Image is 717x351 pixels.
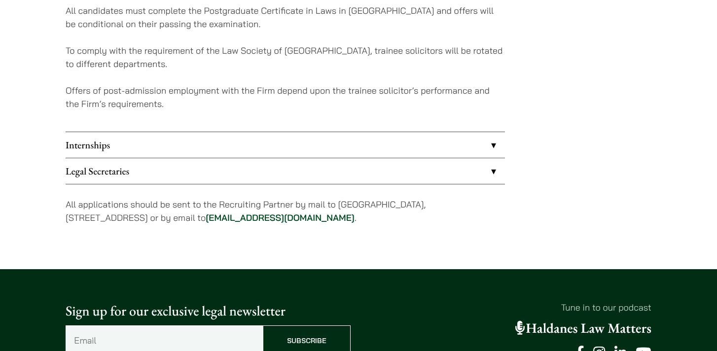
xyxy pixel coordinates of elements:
[66,132,505,158] a: Internships
[66,84,505,110] p: Offers of post-admission employment with the Firm depend upon the trainee solicitor’s performance...
[66,4,505,31] p: All candidates must complete the Postgraduate Certificate in Laws in [GEOGRAPHIC_DATA] and offers...
[66,44,505,70] p: To comply with the requirement of the Law Society of [GEOGRAPHIC_DATA], trainee solicitors will b...
[206,212,355,223] a: [EMAIL_ADDRESS][DOMAIN_NAME]
[66,198,505,224] p: All applications should be sent to the Recruiting Partner by mail to [GEOGRAPHIC_DATA], [STREET_A...
[66,158,505,184] a: Legal Secretaries
[515,319,651,337] a: Haldanes Law Matters
[366,301,651,314] p: Tune in to our podcast
[66,301,351,321] p: Sign up for our exclusive legal newsletter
